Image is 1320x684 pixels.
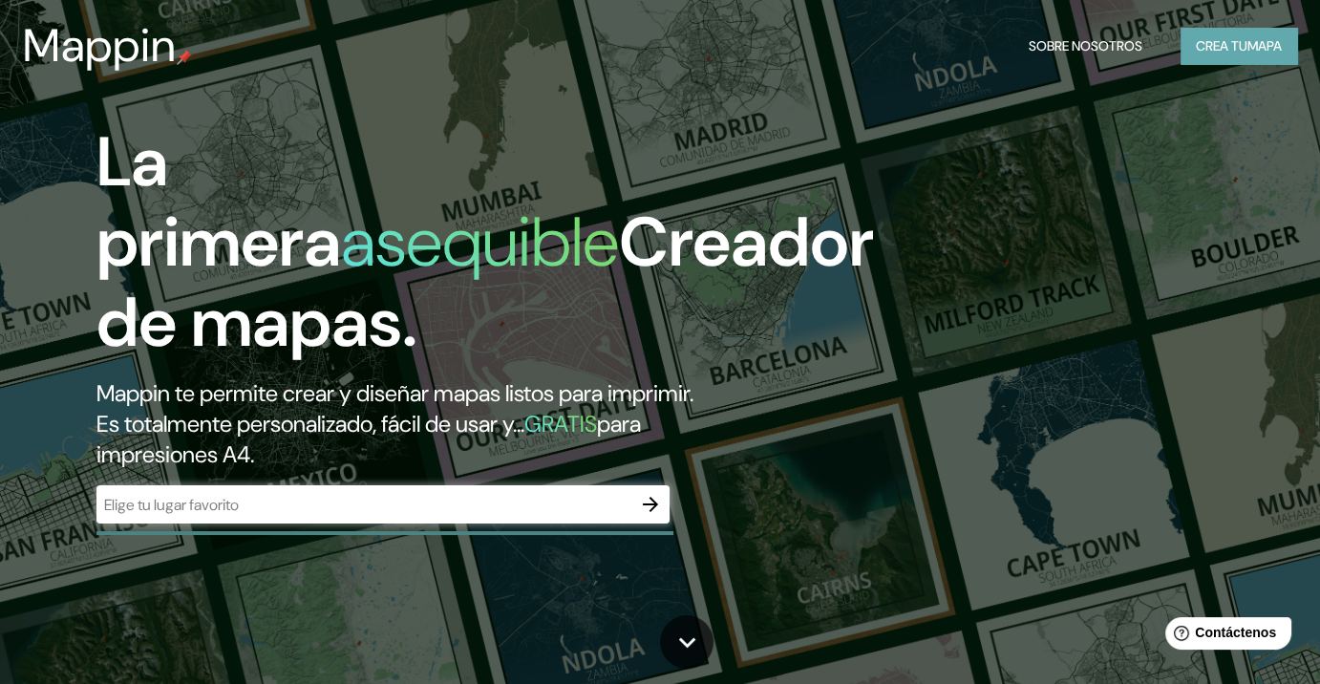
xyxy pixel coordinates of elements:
font: Sobre nosotros [1029,37,1142,54]
font: GRATIS [524,409,597,438]
font: La primera [96,118,341,287]
font: Creador de mapas. [96,198,874,367]
font: mapa [1247,37,1282,54]
font: Mappin te permite crear y diseñar mapas listos para imprimir. [96,378,693,408]
font: asequible [341,198,619,287]
font: para impresiones A4. [96,409,641,469]
font: Crea tu [1196,37,1247,54]
font: Mappin [23,15,177,75]
img: pin de mapeo [177,50,192,65]
button: Crea tumapa [1181,28,1297,64]
font: Es totalmente personalizado, fácil de usar y... [96,409,524,438]
button: Sobre nosotros [1021,28,1150,64]
input: Elige tu lugar favorito [96,494,631,516]
iframe: Lanzador de widgets de ayuda [1150,609,1299,663]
